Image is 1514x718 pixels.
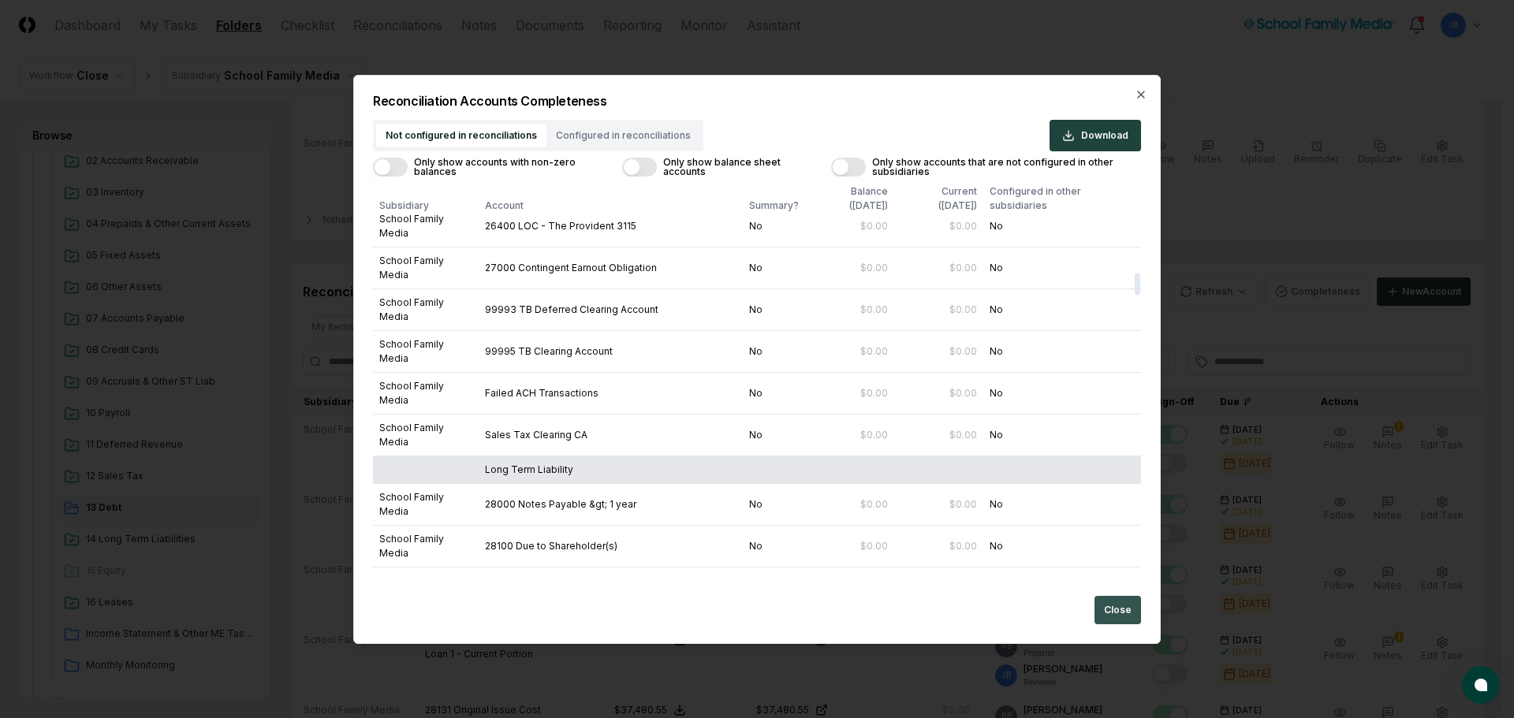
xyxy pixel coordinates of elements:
[743,373,805,415] td: No
[949,539,977,553] div: $0.00
[805,177,894,214] th: Balance ( [DATE] )
[983,484,1141,526] td: No
[373,373,479,415] td: School Family Media
[1094,596,1141,624] button: Close
[983,177,1141,214] th: Configured in other subsidiaries
[373,567,479,609] td: School Family Media
[983,331,1141,373] td: No
[376,124,546,147] button: Not configured in reconciliations
[983,567,1141,609] td: No
[860,261,888,275] div: $0.00
[743,331,805,373] td: No
[1081,128,1128,143] span: Download
[743,567,805,609] td: No
[949,344,977,359] div: $0.00
[414,158,597,177] label: Only show accounts with non-zero balances
[479,177,743,214] th: Account
[860,428,888,442] div: $0.00
[743,289,805,331] td: No
[373,289,479,331] td: School Family Media
[743,526,805,567] td: No
[743,206,805,247] td: No
[894,177,983,214] th: Current ( [DATE] )
[743,177,805,214] th: Summary?
[373,206,479,247] td: School Family Media
[949,497,977,512] div: $0.00
[479,415,743,456] td: Sales Tax Clearing CA
[479,206,743,247] td: 26400 LOC - The Provident 3115
[479,331,743,373] td: 99995 TB Clearing Account
[479,373,743,415] td: Failed ACH Transactions
[743,415,805,456] td: No
[860,497,888,512] div: $0.00
[373,484,479,526] td: School Family Media
[949,303,977,317] div: $0.00
[373,95,1141,107] h2: Reconciliation Accounts Completeness
[479,456,743,484] td: Long Term Liability
[663,158,806,177] label: Only show balance sheet accounts
[983,289,1141,331] td: No
[860,539,888,553] div: $0.00
[479,567,743,609] td: 28110 Due to Shareholder(s) - Principal
[743,484,805,526] td: No
[949,219,977,233] div: $0.00
[479,247,743,289] td: 27000 Contingent Earnout Obligation
[983,247,1141,289] td: No
[983,373,1141,415] td: No
[546,124,700,147] button: Configured in reconciliations
[743,247,805,289] td: No
[949,261,977,275] div: $0.00
[983,415,1141,456] td: No
[860,344,888,359] div: $0.00
[983,206,1141,247] td: No
[479,484,743,526] td: 28000 Notes Payable &gt; 1 year
[479,289,743,331] td: 99993 TB Deferred Clearing Account
[949,428,977,442] div: $0.00
[479,526,743,567] td: 28100 Due to Shareholder(s)
[373,415,479,456] td: School Family Media
[860,386,888,400] div: $0.00
[373,331,479,373] td: School Family Media
[983,526,1141,567] td: No
[373,526,479,567] td: School Family Media
[872,158,1141,177] label: Only show accounts that are not configured in other subsidiaries
[373,177,479,214] th: Subsidiary
[860,303,888,317] div: $0.00
[1050,120,1141,151] button: Download
[860,219,888,233] div: $0.00
[949,386,977,400] div: $0.00
[373,247,479,289] td: School Family Media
